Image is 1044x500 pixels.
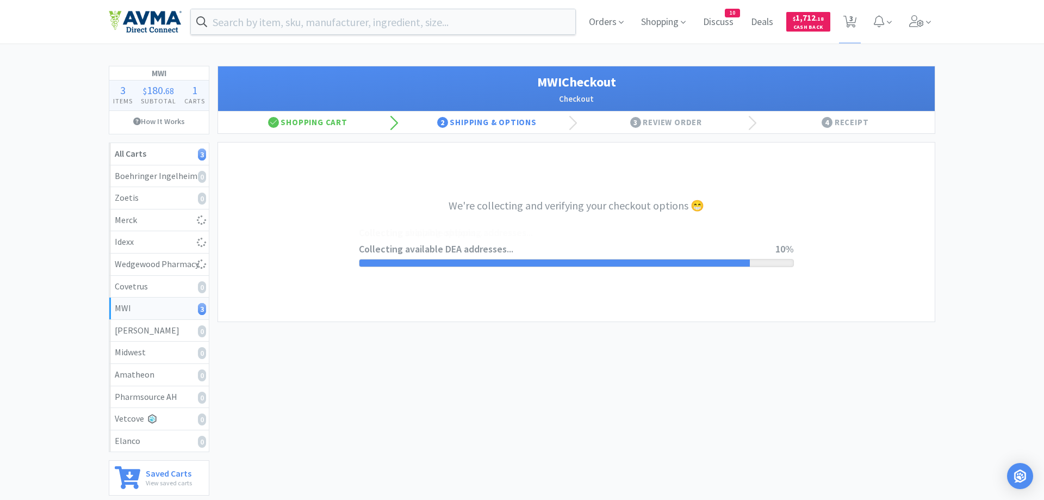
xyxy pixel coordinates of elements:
input: Search by item, sku, manufacturer, ingredient, size... [191,9,575,34]
div: Merck [115,213,203,227]
a: Deals [747,17,778,27]
a: Elanco0 [109,430,209,452]
a: $1,712.18Cash Back [786,7,830,36]
a: Saved CartsView saved carts [109,460,209,496]
h4: Items [109,96,137,106]
span: 10% [775,243,794,255]
h3: We're collecting and verifying your checkout options 😁 [359,197,794,214]
div: Open Intercom Messenger [1007,463,1033,489]
span: 10 [725,9,739,17]
div: Receipt [756,112,935,133]
img: e4e33dab9f054f5782a47901c742baa9_102.png [109,10,182,33]
a: Idexx [109,231,209,254]
div: [PERSON_NAME] [115,324,203,338]
i: 0 [198,392,206,404]
div: . [137,85,181,96]
div: Idexx [115,235,203,249]
i: 0 [198,193,206,205]
a: Wedgewood Pharmacy [109,254,209,276]
h1: MWI [109,66,209,81]
i: 0 [198,171,206,183]
span: 1,712 [793,13,824,23]
div: Midwest [115,345,203,360]
span: 1 [192,83,197,97]
span: . 18 [816,15,824,22]
span: $ [793,15,796,22]
a: Pharmsource AH0 [109,386,209,409]
div: MWI [115,301,203,316]
div: Vetcove [115,412,203,426]
a: Discuss10 [699,17,738,27]
div: Shipping & Options [397,112,577,133]
i: 0 [198,436,206,448]
a: 3 [839,18,861,28]
div: Wedgewood Pharmacy [115,257,203,271]
div: Review Order [576,112,756,133]
span: Collecting shipping options... [359,225,775,241]
div: Elanco [115,434,203,448]
div: Boehringer Ingelheim [115,169,203,183]
a: Vetcove0 [109,408,209,430]
a: Amatheon0 [109,364,209,386]
a: How It Works [109,111,209,132]
i: 0 [198,325,206,337]
div: Zoetis [115,191,203,205]
span: 4 [822,117,832,128]
h6: Saved Carts [146,466,192,478]
div: Covetrus [115,280,203,294]
div: Shopping Cart [218,112,397,133]
a: All Carts3 [109,143,209,165]
a: Boehringer Ingelheim0 [109,165,209,188]
h2: Checkout [229,92,924,106]
span: Cash Back [793,24,824,32]
span: $ [143,85,147,96]
i: 0 [198,281,206,293]
a: MWI3 [109,298,209,320]
a: [PERSON_NAME]0 [109,320,209,342]
a: Covetrus0 [109,276,209,298]
h4: Carts [180,96,209,106]
h4: Subtotal [137,96,181,106]
h1: MWI Checkout [229,72,924,92]
a: Merck [109,209,209,232]
div: Pharmsource AH [115,390,203,404]
i: 3 [198,149,206,161]
span: 3 [120,83,126,97]
i: 3 [198,303,206,315]
a: Midwest0 [109,342,209,364]
i: 0 [198,413,206,425]
span: 180 [147,83,163,97]
div: Amatheon [115,368,203,382]
span: 3 [630,117,641,128]
strong: All Carts [115,148,146,159]
span: Collecting available DEA addresses... [359,242,775,257]
p: View saved carts [146,478,192,488]
span: 2 [437,117,448,128]
span: 68 [165,85,174,96]
i: 0 [198,369,206,381]
a: Zoetis0 [109,187,209,209]
i: 0 [198,347,206,359]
